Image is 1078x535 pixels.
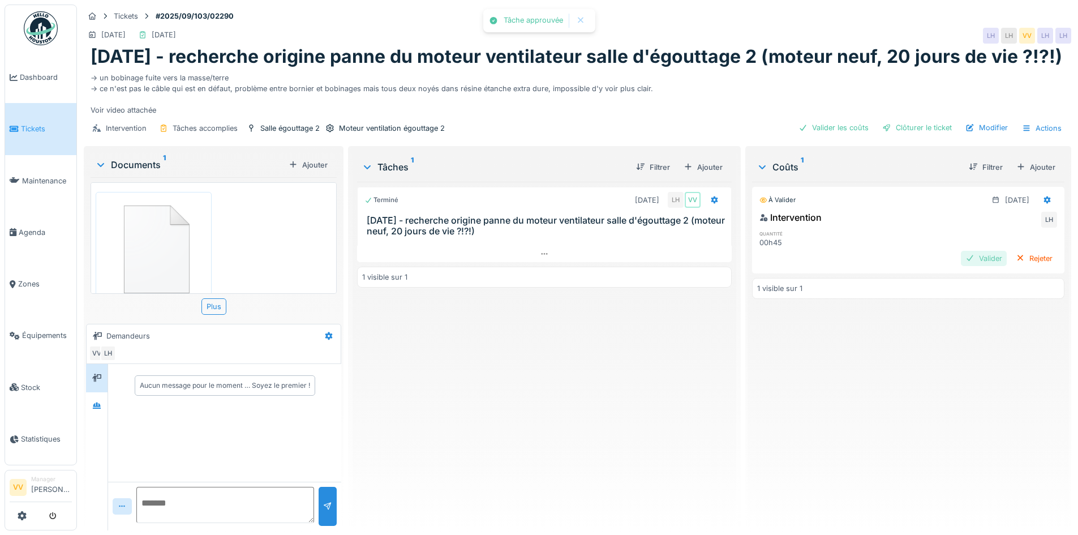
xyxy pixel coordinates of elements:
[1055,28,1071,44] div: LH
[759,230,856,237] h6: quantité
[24,11,58,45] img: Badge_color-CXgf-gQk.svg
[1019,28,1035,44] div: VV
[284,157,332,173] div: Ajouter
[679,160,727,175] div: Ajouter
[21,382,72,393] span: Stock
[685,192,701,208] div: VV
[21,434,72,444] span: Statistiques
[201,298,226,315] div: Plus
[1001,28,1017,44] div: LH
[757,160,960,174] div: Coûts
[22,176,72,186] span: Maintenance
[163,158,166,172] sup: 1
[1005,195,1029,206] div: [DATE]
[5,310,76,361] a: Équipements
[91,46,1062,67] h1: [DATE] - recherche origine panne du moteur ventilateur salle d'égouttage 2 (moteur neuf, 20 jours...
[1012,160,1060,175] div: Ajouter
[759,195,796,205] div: À valider
[5,413,76,465] a: Statistiques
[21,123,72,134] span: Tickets
[91,68,1064,116] div: -> un bobinage fuite vers la masse/terre -> ce n'est pas le câble qui est en défaut, problème ent...
[18,279,72,289] span: Zones
[339,123,445,134] div: Moteur ventilation égouttage 2
[5,207,76,258] a: Agenda
[95,158,284,172] div: Documents
[1017,120,1067,136] div: Actions
[140,380,310,391] div: Aucun message pour le moment … Soyez le premier !
[367,215,726,237] h3: [DATE] - recherche origine panne du moteur ventilateur salle d'égouttage 2 (moteur neuf, 20 jours...
[5,362,76,413] a: Stock
[5,155,76,207] a: Maintenance
[878,120,956,135] div: Clôturer le ticket
[1041,212,1057,228] div: LH
[759,211,822,224] div: Intervention
[106,123,147,134] div: Intervention
[10,479,27,496] li: VV
[89,345,105,361] div: VV
[504,16,563,25] div: Tâche approuvée
[101,29,126,40] div: [DATE]
[362,160,626,174] div: Tâches
[961,120,1012,135] div: Modifier
[635,195,659,206] div: [DATE]
[801,160,804,174] sup: 1
[20,72,72,83] span: Dashboard
[19,227,72,238] span: Agenda
[152,29,176,40] div: [DATE]
[10,475,72,502] a: VV Manager[PERSON_NAME]
[964,160,1007,175] div: Filtrer
[173,123,238,134] div: Tâches accomplies
[668,192,684,208] div: LH
[22,330,72,341] span: Équipements
[98,195,209,300] img: 84750757-fdcc6f00-afbb-11ea-908a-1074b026b06b.png
[362,272,407,283] div: 1 visible sur 1
[759,237,856,248] div: 00h45
[961,251,1007,266] div: Valider
[31,475,72,499] li: [PERSON_NAME]
[1037,28,1053,44] div: LH
[364,195,398,205] div: Terminé
[794,120,873,135] div: Valider les coûts
[114,11,138,22] div: Tickets
[1011,251,1057,266] div: Rejeter
[106,331,150,341] div: Demandeurs
[757,283,802,294] div: 1 visible sur 1
[151,11,238,22] strong: #2025/09/103/02290
[5,258,76,310] a: Zones
[5,52,76,103] a: Dashboard
[411,160,414,174] sup: 1
[5,103,76,155] a: Tickets
[983,28,999,44] div: LH
[632,160,675,175] div: Filtrer
[31,475,72,483] div: Manager
[100,345,116,361] div: LH
[260,123,320,134] div: Salle égouttage 2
